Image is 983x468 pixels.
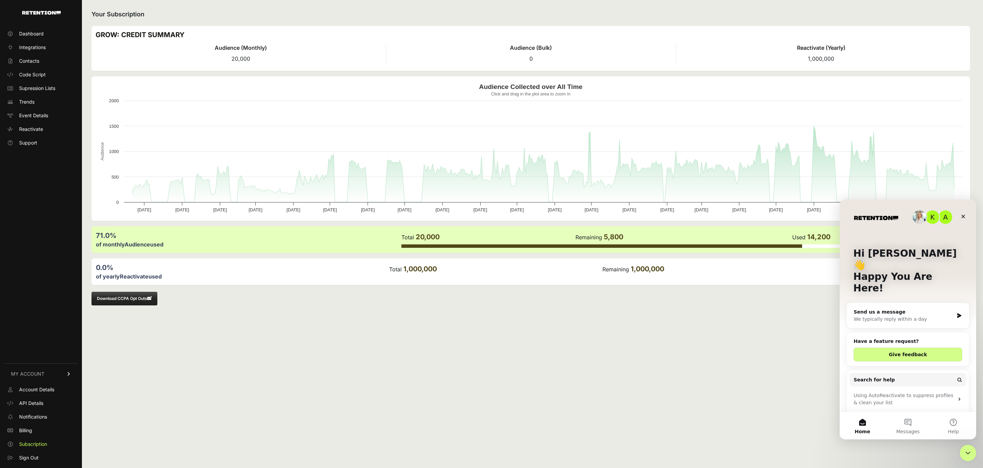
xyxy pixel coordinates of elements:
span: Integrations [19,44,46,51]
text: [DATE] [623,207,636,212]
a: Account Details [4,384,78,395]
a: Sign Out [4,452,78,463]
svg: Audience Collected over All Time [96,80,966,217]
text: 500 [112,175,119,180]
a: Event Details [4,110,78,121]
text: [DATE] [769,207,783,212]
span: 20,000 [416,233,440,241]
text: [DATE] [807,207,821,212]
h2: Your Subscription [91,10,970,19]
span: Event Details [19,112,48,119]
span: MY ACCOUNT [11,371,44,377]
label: Audience [125,241,150,248]
a: Notifications [4,411,78,422]
text: [DATE] [660,207,674,212]
span: Notifications [19,413,47,420]
div: 0.0% [96,263,388,272]
text: [DATE] [585,207,598,212]
a: Billing [4,425,78,436]
span: 5,800 [604,233,623,241]
iframe: Intercom live chat [960,445,976,461]
a: Integrations [4,42,78,53]
span: Subscription [19,441,47,448]
img: Retention.com [22,11,61,15]
a: Dashboard [4,28,78,39]
h3: GROW: CREDIT SUMMARY [96,30,966,40]
span: Reactivate [19,126,43,133]
a: Contacts [4,56,78,66]
h4: Reactivate (Yearly) [676,44,966,52]
text: [DATE] [732,207,746,212]
text: [DATE] [361,207,375,212]
text: [DATE] [398,207,411,212]
a: Reactivate [4,124,78,135]
span: Account Details [19,386,54,393]
a: Code Script [4,69,78,80]
text: 1000 [109,149,119,154]
text: 0 [116,200,119,205]
span: Support [19,139,37,146]
span: Contacts [19,58,39,64]
span: 20,000 [231,55,250,62]
label: Remaining [602,266,629,273]
button: Download CCPA Opt Outs [91,292,157,305]
text: [DATE] [436,207,449,212]
text: [DATE] [213,207,227,212]
a: Support [4,137,78,148]
span: 14,200 [807,233,830,241]
text: Audience Collected over All Time [479,83,583,90]
a: API Details [4,398,78,409]
text: Click and drag in the plot area to zoom in [491,91,571,96]
span: Billing [19,427,32,434]
a: MY ACCOUNT [4,363,78,384]
label: Reactivate [120,273,148,280]
text: [DATE] [175,207,189,212]
text: [DATE] [286,207,300,212]
label: Total [401,234,414,241]
text: [DATE] [695,207,708,212]
h4: Audience (Bulk) [386,44,676,52]
span: 1,000,000 [631,265,664,273]
text: [DATE] [323,207,337,212]
text: 1500 [109,124,119,129]
a: Trends [4,96,78,107]
label: Remaining [575,234,602,241]
text: [DATE] [248,207,262,212]
iframe: Intercom live chat [840,199,976,439]
span: Dashboard [19,30,44,37]
text: Audience [100,142,105,160]
span: Sign Out [19,454,39,461]
span: Code Script [19,71,46,78]
label: Total [389,266,402,273]
span: 1,000,000 [808,55,834,62]
span: 1,000,000 [403,265,437,273]
text: 2000 [109,98,119,103]
span: 0 [529,55,533,62]
div: of monthly used [96,240,401,248]
span: Trends [19,99,34,105]
span: Supression Lists [19,85,55,92]
span: API Details [19,400,43,407]
text: [DATE] [548,207,561,212]
text: [DATE] [510,207,524,212]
